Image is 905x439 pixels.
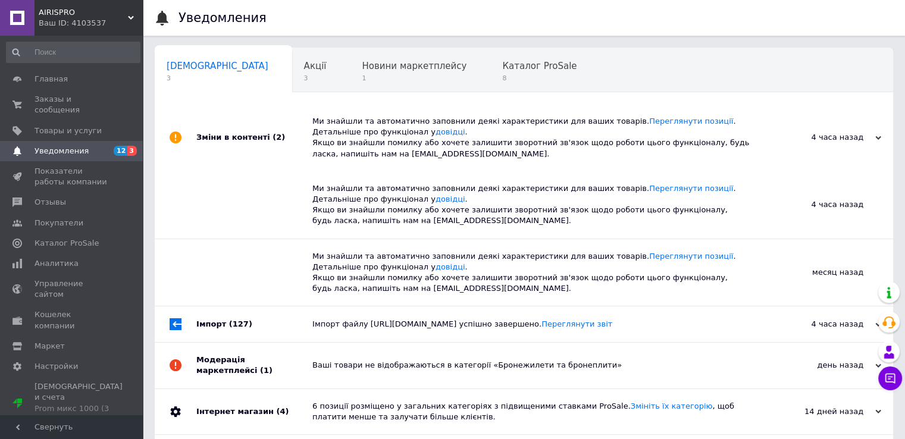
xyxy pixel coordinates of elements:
span: Настройки [35,361,78,372]
div: 14 дней назад [762,406,881,417]
a: Переглянути позиції [649,184,733,193]
div: день назад [762,360,881,371]
div: месяц назад [744,239,893,306]
span: Новини маркетплейсу [362,61,466,71]
div: Імпорт файлу [URL][DOMAIN_NAME] успішно завершено. [312,319,762,330]
div: Ми знайшли та автоматично заповнили деякі характеристики для ваших товарів. . Детальніше про функ... [312,183,744,227]
div: 4 часа назад [762,319,881,330]
span: AIRISPRO [39,7,128,18]
span: Заказы и сообщения [35,94,110,115]
span: (2) [273,133,285,142]
a: Переглянути звіт [541,319,612,328]
a: довідці [436,127,465,136]
span: Товары и услуги [35,126,102,136]
span: 3 [127,146,137,156]
span: Каталог ProSale [35,238,99,249]
a: Переглянути позиції [649,117,733,126]
span: Управление сайтом [35,278,110,300]
a: Переглянути позиції [649,252,733,261]
span: [DEMOGRAPHIC_DATA] и счета [35,381,123,425]
div: Імпорт [196,306,312,342]
span: 8 [502,74,577,83]
span: Показатели работы компании [35,166,110,187]
button: Чат с покупателем [878,366,902,390]
span: Главная [35,74,68,84]
a: довідці [436,262,465,271]
span: 12 [114,146,127,156]
input: Поиск [6,42,140,63]
span: Покупатели [35,218,83,228]
div: Модерація маркетплейсі [196,343,312,388]
div: Інтернет магазин [196,389,312,434]
div: 4 часа назад [762,132,881,143]
div: Ми знайшли та автоматично заповнили деякі характеристики для ваших товарів. . Детальніше про функ... [312,251,744,294]
span: Маркет [35,341,65,352]
span: Уведомления [35,146,89,156]
span: (4) [276,407,289,416]
div: 4 часа назад [744,171,893,239]
span: Кошелек компании [35,309,110,331]
span: 1 [362,74,466,83]
span: Аналитика [35,258,79,269]
div: Зміни в контенті [196,104,312,171]
div: Ми знайшли та автоматично заповнили деякі характеристики для ваших товарів. . Детальніше про функ... [312,116,762,159]
a: Змініть їх категорію [631,402,713,410]
div: Ваші товари не відображаються в категорії «Бронежилети та бронеплити» [312,360,762,371]
div: Ваш ID: 4103537 [39,18,143,29]
span: 3 [167,74,268,83]
div: 6 позиції розміщено у загальних категоріях з підвищеними ставками ProSale. , щоб платити менше та... [312,401,762,422]
div: Prom микс 1000 (3 месяца) [35,403,123,425]
span: Каталог ProSale [502,61,577,71]
span: (1) [260,366,273,375]
span: (127) [229,319,252,328]
span: [DEMOGRAPHIC_DATA] [167,61,268,71]
a: довідці [436,195,465,203]
span: 3 [304,74,327,83]
span: Акції [304,61,327,71]
h1: Уведомления [179,11,267,25]
span: Отзывы [35,197,66,208]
